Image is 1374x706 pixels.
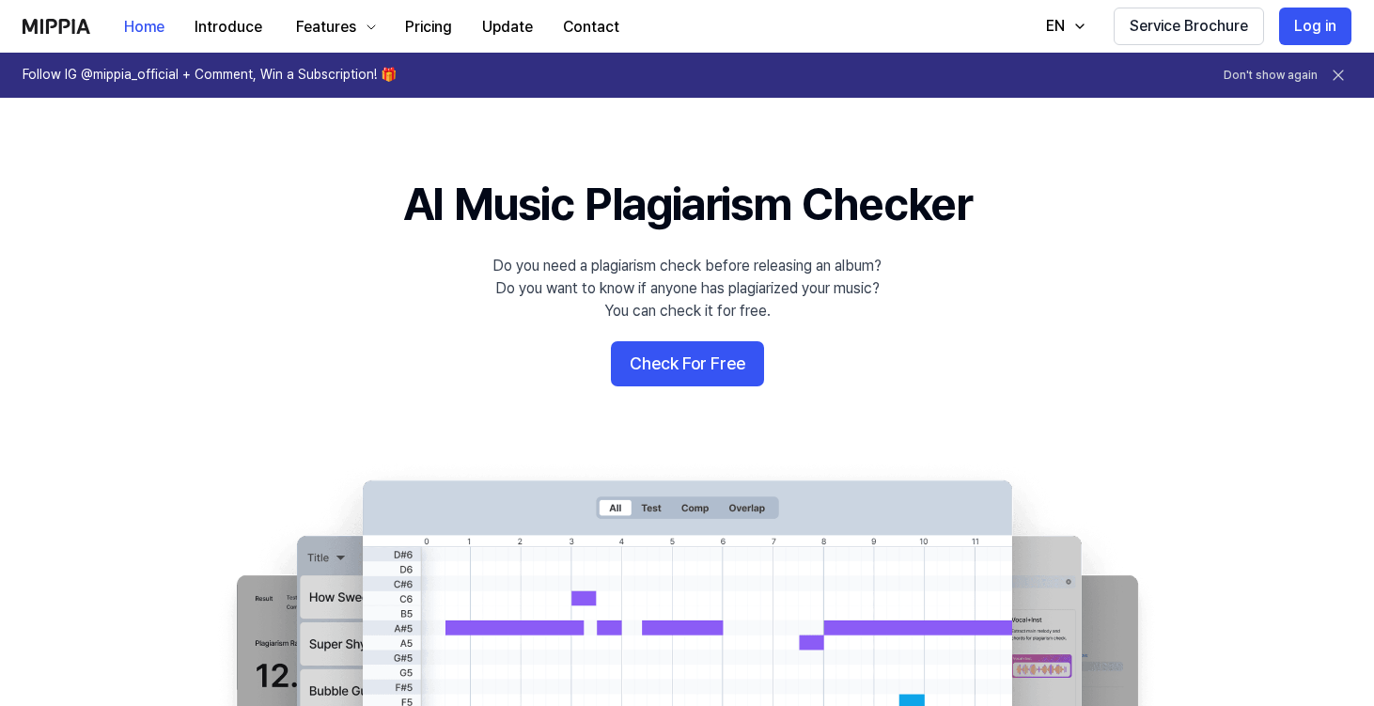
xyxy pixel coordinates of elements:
[1027,8,1099,45] button: EN
[109,8,180,46] button: Home
[109,1,180,53] a: Home
[1042,15,1069,38] div: EN
[180,8,277,46] button: Introduce
[467,1,548,53] a: Update
[390,8,467,46] button: Pricing
[611,341,764,386] button: Check For Free
[403,173,972,236] h1: AI Music Plagiarism Checker
[467,8,548,46] button: Update
[292,16,360,39] div: Features
[277,8,390,46] button: Features
[23,19,90,34] img: logo
[548,8,634,46] button: Contact
[1279,8,1351,45] button: Log in
[1114,8,1264,45] button: Service Brochure
[492,255,882,322] div: Do you need a plagiarism check before releasing an album? Do you want to know if anyone has plagi...
[1224,68,1318,84] button: Don't show again
[23,66,397,85] h1: Follow IG @mippia_official + Comment, Win a Subscription! 🎁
